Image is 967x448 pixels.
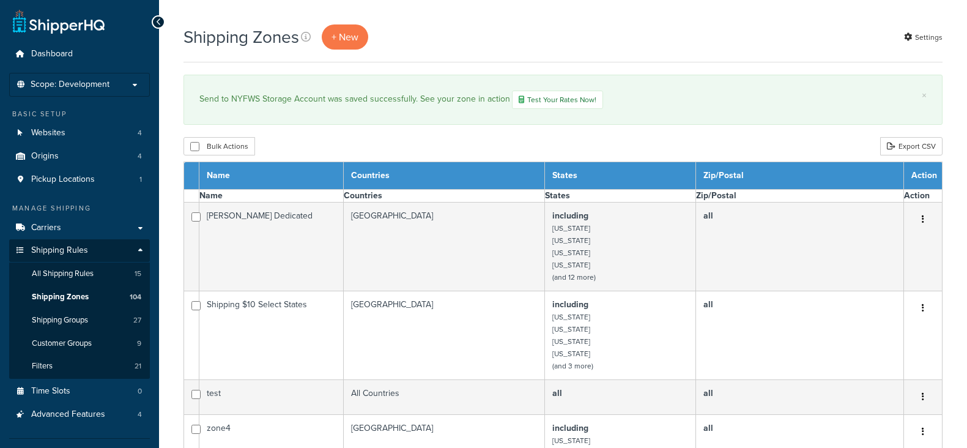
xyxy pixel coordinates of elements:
[552,298,588,311] b: including
[32,361,53,371] span: Filters
[703,209,713,222] b: all
[9,263,150,285] li: All Shipping Rules
[695,190,903,203] th: Zip/Postal
[703,387,713,400] b: all
[9,263,150,285] a: All Shipping Rules 15
[904,190,943,203] th: Action
[9,332,150,355] a: Customer Groups 9
[552,387,562,400] b: all
[552,247,590,258] small: [US_STATE]
[138,128,142,138] span: 4
[199,190,344,203] th: Name
[31,151,59,162] span: Origins
[695,162,903,190] th: Zip/Postal
[137,338,141,349] span: 9
[552,223,590,234] small: [US_STATE]
[183,137,255,155] button: Bulk Actions
[322,24,368,50] a: + New
[9,145,150,168] a: Origins 4
[130,292,141,302] span: 104
[133,315,141,326] span: 27
[552,312,590,323] small: [US_STATE]
[9,239,150,262] a: Shipping Rules
[512,91,603,109] a: Test Your Rates Now!
[552,336,590,347] small: [US_STATE]
[552,324,590,335] small: [US_STATE]
[9,168,150,191] a: Pickup Locations 1
[32,292,89,302] span: Shipping Zones
[552,435,590,446] small: [US_STATE]
[9,122,150,144] a: Websites 4
[138,151,142,162] span: 4
[922,91,927,100] a: ×
[552,360,593,371] small: (and 3 more)
[880,137,943,155] a: Export CSV
[552,348,590,359] small: [US_STATE]
[904,162,943,190] th: Action
[9,380,150,403] a: Time Slots 0
[135,361,141,371] span: 21
[703,422,713,435] b: all
[544,190,695,203] th: States
[544,162,695,190] th: States
[138,386,142,397] span: 0
[199,380,344,415] td: test
[9,332,150,355] li: Customer Groups
[135,269,141,279] span: 15
[552,259,590,271] small: [US_STATE]
[904,29,943,46] a: Settings
[199,291,344,380] td: Shipping $10 Select States
[552,422,588,435] b: including
[199,203,344,291] td: [PERSON_NAME] Dedicated
[343,291,544,380] td: [GEOGRAPHIC_DATA]
[9,43,150,65] a: Dashboard
[32,269,94,279] span: All Shipping Rules
[9,286,150,308] a: Shipping Zones 104
[31,386,70,397] span: Time Slots
[183,25,299,49] h1: Shipping Zones
[31,128,65,138] span: Websites
[332,30,358,44] span: + New
[9,109,150,119] div: Basic Setup
[32,338,92,349] span: Customer Groups
[9,380,150,403] li: Time Slots
[343,203,544,291] td: [GEOGRAPHIC_DATA]
[552,209,588,222] b: including
[552,272,596,283] small: (and 12 more)
[199,91,927,109] div: Send to NYFWS Storage Account was saved successfully. See your zone in action
[9,286,150,308] li: Shipping Zones
[9,168,150,191] li: Pickup Locations
[139,174,142,185] span: 1
[9,403,150,426] a: Advanced Features 4
[343,380,544,415] td: All Countries
[31,409,105,420] span: Advanced Features
[343,162,544,190] th: Countries
[9,355,150,378] a: Filters 21
[343,190,544,203] th: Countries
[31,49,73,59] span: Dashboard
[9,145,150,168] li: Origins
[9,403,150,426] li: Advanced Features
[9,355,150,378] li: Filters
[13,9,105,34] a: ShipperHQ Home
[9,239,150,379] li: Shipping Rules
[9,217,150,239] a: Carriers
[31,80,109,90] span: Scope: Development
[9,309,150,332] a: Shipping Groups 27
[9,122,150,144] li: Websites
[31,174,95,185] span: Pickup Locations
[199,162,344,190] th: Name
[9,309,150,332] li: Shipping Groups
[703,298,713,311] b: all
[138,409,142,420] span: 4
[32,315,88,326] span: Shipping Groups
[9,203,150,214] div: Manage Shipping
[552,235,590,246] small: [US_STATE]
[31,245,88,256] span: Shipping Rules
[31,223,61,233] span: Carriers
